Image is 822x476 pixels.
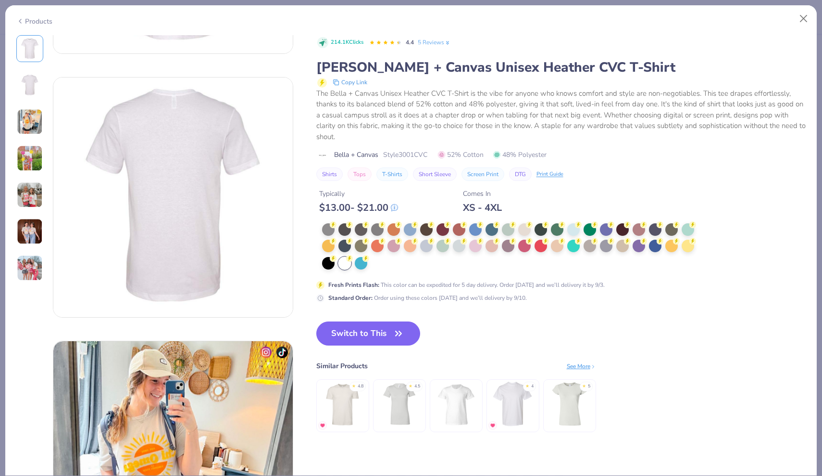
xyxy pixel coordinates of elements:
[490,381,536,427] img: Gildan Hammer Adult 6 Oz. T-Shirt
[316,361,368,371] div: Similar Products
[17,182,43,208] img: User generated content
[18,37,41,60] img: Front
[369,35,402,51] div: 4.4 Stars
[352,383,356,387] div: ★
[418,38,451,47] a: 5 Reviews
[795,10,813,28] button: Close
[316,58,806,77] div: [PERSON_NAME] + Canvas Unisex Heather CVC T-Shirt
[320,423,325,428] img: MostFav.gif
[17,255,43,281] img: User generated content
[328,281,379,289] strong: Fresh Prints Flash :
[461,167,504,181] button: Screen Print
[509,167,532,181] button: DTG
[328,294,527,302] div: Order using these colors [DATE] and we’ll delivery by 9/10.
[319,202,398,214] div: $ 13.00 - $ 21.00
[328,281,605,289] div: This color can be expedited for 5 day delivery. Order [DATE] and we’ll delivery it by 9/3.
[463,189,502,199] div: Comes In
[414,383,420,390] div: 4.5
[328,294,373,302] strong: Standard Order :
[547,381,592,427] img: Gildan Ladies' Softstyle® Fitted T-Shirt
[348,167,372,181] button: Tops
[330,77,370,88] button: copy to clipboard
[383,150,427,160] span: Style 3001CVC
[316,152,329,159] img: brand logo
[582,383,586,387] div: ★
[17,109,43,135] img: User generated content
[319,189,398,199] div: Typically
[53,77,293,317] img: Back
[376,381,422,427] img: Bella + Canvas Ladies' The Favorite T-Shirt
[413,167,457,181] button: Short Sleeve
[463,202,502,214] div: XS - 4XL
[334,150,378,160] span: Bella + Canvas
[17,145,43,171] img: User generated content
[531,383,534,390] div: 4
[525,383,529,387] div: ★
[358,383,363,390] div: 4.8
[588,383,590,390] div: 5
[409,383,412,387] div: ★
[18,74,41,97] img: Back
[316,322,421,346] button: Switch to This
[438,150,484,160] span: 52% Cotton
[433,381,479,427] img: Bella + Canvas Youth Jersey T-Shirt
[316,88,806,142] div: The Bella + Canvas Unisex Heather CVC T-Shirt is the vibe for anyone who knows comfort and style ...
[331,39,363,47] span: 214.1K Clicks
[536,170,563,179] div: Print Guide
[320,381,365,427] img: Bella + Canvas Unisex Jersey Short-Sleeve T-Shirt
[490,423,496,428] img: MostFav.gif
[260,347,272,358] img: insta-icon.png
[276,347,288,358] img: tiktok-icon.png
[316,167,343,181] button: Shirts
[493,150,547,160] span: 48% Polyester
[567,362,596,371] div: See More
[17,219,43,244] img: User generated content
[406,39,414,46] span: 4.4
[376,167,408,181] button: T-Shirts
[16,16,52,26] div: Products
